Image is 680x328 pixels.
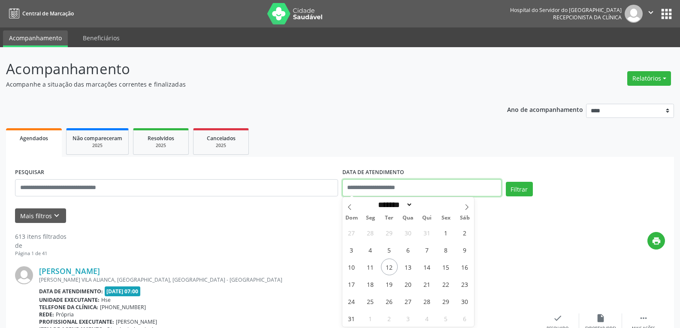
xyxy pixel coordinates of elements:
i:  [646,8,656,17]
span: Agosto 5, 2025 [381,241,398,258]
p: Ano de acompanhamento [507,104,583,114]
span: Dom [342,215,361,221]
b: Data de atendimento: [39,288,103,295]
span: Setembro 5, 2025 [438,310,454,327]
span: Agosto 9, 2025 [456,241,473,258]
span: Julho 30, 2025 [400,224,417,241]
span: Agosto 13, 2025 [400,259,417,275]
span: [DATE] 07:00 [105,286,141,296]
i: insert_drive_file [596,313,605,323]
span: Julho 29, 2025 [381,224,398,241]
span: Agosto 17, 2025 [343,276,360,292]
span: Agosto 20, 2025 [400,276,417,292]
button: Relatórios [627,71,671,86]
b: Unidade executante: [39,296,100,304]
span: Agosto 4, 2025 [362,241,379,258]
span: Agosto 26, 2025 [381,293,398,310]
span: Agosto 8, 2025 [438,241,454,258]
div: de [15,241,66,250]
span: Qua [399,215,417,221]
span: Não compareceram [73,135,122,142]
a: Acompanhamento [3,30,68,47]
label: DATA DE ATENDIMENTO [342,166,404,179]
span: Agosto 3, 2025 [343,241,360,258]
p: Acompanhe a situação das marcações correntes e finalizadas [6,80,474,89]
span: Agosto 22, 2025 [438,276,454,292]
span: Agosto 23, 2025 [456,276,473,292]
span: Agosto 2, 2025 [456,224,473,241]
span: Julho 28, 2025 [362,224,379,241]
div: [PERSON_NAME] VILA ALIANCA, [GEOGRAPHIC_DATA], [GEOGRAPHIC_DATA] - [GEOGRAPHIC_DATA] [39,276,536,283]
span: Cancelados [207,135,236,142]
p: Acompanhamento [6,58,474,80]
span: [PHONE_NUMBER] [100,304,146,311]
span: Agosto 12, 2025 [381,259,398,275]
span: Agosto 21, 2025 [419,276,435,292]
span: Agosto 29, 2025 [438,293,454,310]
div: Hospital do Servidor do [GEOGRAPHIC_DATA] [510,6,622,14]
div: 2025 [139,142,182,149]
select: Month [375,200,413,209]
span: Sáb [455,215,474,221]
i: keyboard_arrow_down [52,211,61,220]
i: check [553,313,562,323]
span: Hse [101,296,111,304]
a: Central de Marcação [6,6,74,21]
div: 2025 [199,142,242,149]
span: Sex [436,215,455,221]
i: print [652,236,661,246]
span: Agosto 28, 2025 [419,293,435,310]
span: Agosto 14, 2025 [419,259,435,275]
span: Agosto 27, 2025 [400,293,417,310]
span: Agosto 18, 2025 [362,276,379,292]
span: Central de Marcação [22,10,74,17]
span: Agosto 10, 2025 [343,259,360,275]
button:  [643,5,659,23]
span: [PERSON_NAME] [116,318,157,325]
span: Agosto 11, 2025 [362,259,379,275]
span: Setembro 1, 2025 [362,310,379,327]
span: Agosto 31, 2025 [343,310,360,327]
label: PESQUISAR [15,166,44,179]
span: Setembro 6, 2025 [456,310,473,327]
i:  [639,313,648,323]
div: 613 itens filtrados [15,232,66,241]
span: Resolvidos [148,135,174,142]
b: Rede: [39,311,54,318]
img: img [15,266,33,284]
div: Página 1 de 41 [15,250,66,257]
span: Agendados [20,135,48,142]
img: img [625,5,643,23]
span: Agosto 25, 2025 [362,293,379,310]
span: Setembro 4, 2025 [419,310,435,327]
span: Qui [417,215,436,221]
button: Filtrar [506,182,533,196]
span: Agosto 1, 2025 [438,224,454,241]
span: Setembro 2, 2025 [381,310,398,327]
div: 2025 [73,142,122,149]
input: Year [413,200,441,209]
b: Telefone da clínica: [39,304,98,311]
span: Agosto 19, 2025 [381,276,398,292]
span: Recepcionista da clínica [553,14,622,21]
span: Agosto 7, 2025 [419,241,435,258]
button: apps [659,6,674,21]
span: Agosto 6, 2025 [400,241,417,258]
span: Julho 31, 2025 [419,224,435,241]
span: Agosto 30, 2025 [456,293,473,310]
button: print [647,232,665,250]
a: Beneficiários [77,30,126,45]
span: Agosto 24, 2025 [343,293,360,310]
span: Setembro 3, 2025 [400,310,417,327]
span: Julho 27, 2025 [343,224,360,241]
span: Agosto 15, 2025 [438,259,454,275]
span: Própria [56,311,74,318]
a: [PERSON_NAME] [39,266,100,276]
span: Agosto 16, 2025 [456,259,473,275]
span: Ter [380,215,399,221]
span: Seg [361,215,380,221]
button: Mais filtroskeyboard_arrow_down [15,208,66,223]
b: Profissional executante: [39,318,114,325]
